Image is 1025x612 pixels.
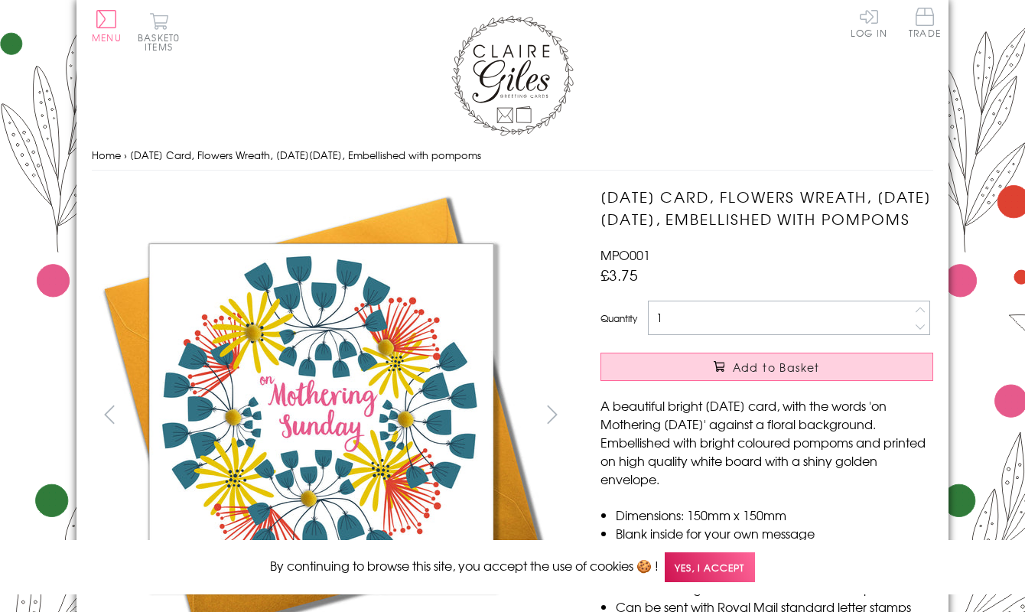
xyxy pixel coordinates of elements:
img: Claire Giles Greetings Cards [451,15,574,136]
p: A beautiful bright [DATE] card, with the words 'on Mothering [DATE]' against a floral background.... [600,396,933,488]
span: MPO001 [600,246,650,264]
button: prev [92,397,126,431]
button: Basket0 items [138,12,180,51]
span: [DATE] Card, Flowers Wreath, [DATE][DATE], Embellished with pompoms [130,148,481,162]
span: Yes, I accept [665,552,755,582]
label: Quantity [600,311,637,325]
nav: breadcrumbs [92,140,933,171]
span: › [124,148,127,162]
span: £3.75 [600,264,638,285]
a: Home [92,148,121,162]
span: 0 items [145,31,180,54]
span: Add to Basket [733,360,820,375]
span: Trade [909,8,941,37]
a: Trade [909,8,941,41]
a: Log In [851,8,887,37]
h1: [DATE] Card, Flowers Wreath, [DATE][DATE], Embellished with pompoms [600,186,933,230]
span: Menu [92,31,122,44]
button: Add to Basket [600,353,933,381]
button: Menu [92,10,122,42]
li: Blank inside for your own message [616,524,933,542]
li: Dimensions: 150mm x 150mm [616,506,933,524]
button: next [535,397,570,431]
